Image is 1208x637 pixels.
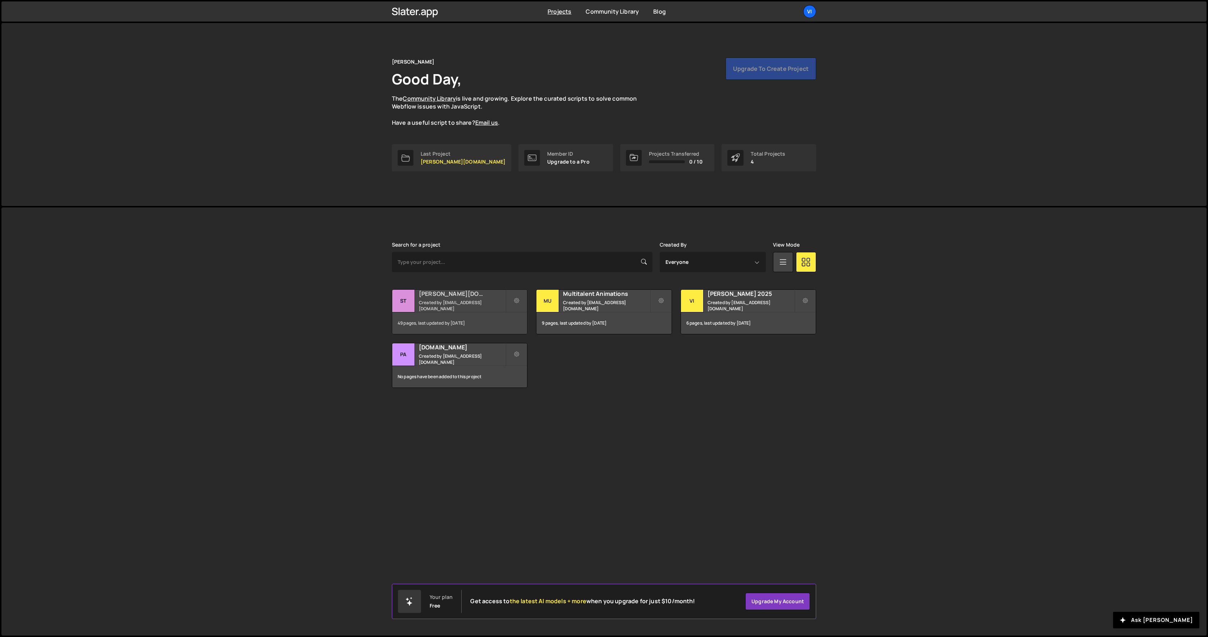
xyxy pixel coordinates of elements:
div: St [392,290,415,312]
a: Community Library [403,95,456,102]
div: Vi [681,290,704,312]
a: Vi [803,5,816,18]
a: Vi [PERSON_NAME] 2025 Created by [EMAIL_ADDRESS][DOMAIN_NAME] 6 pages, last updated by [DATE] [681,289,816,334]
div: No pages have been added to this project [392,366,527,388]
p: 4 [751,159,785,165]
div: Total Projects [751,151,785,157]
a: Mu Multitalent Animations Created by [EMAIL_ADDRESS][DOMAIN_NAME] 9 pages, last updated by [DATE] [536,289,672,334]
small: Created by [EMAIL_ADDRESS][DOMAIN_NAME] [419,353,505,365]
input: Type your project... [392,252,653,272]
label: Search for a project [392,242,440,248]
span: 0 / 10 [689,159,703,165]
small: Created by [EMAIL_ADDRESS][DOMAIN_NAME] [563,299,650,312]
a: Projects [548,8,571,15]
div: Last Project [421,151,505,157]
h2: [DOMAIN_NAME] [419,343,505,351]
div: 49 pages, last updated by [DATE] [392,312,527,334]
span: the latest AI models + more [510,597,586,605]
div: 6 pages, last updated by [DATE] [681,312,816,334]
button: Ask [PERSON_NAME] [1113,612,1199,628]
div: Your plan [430,594,453,600]
a: pa [DOMAIN_NAME] Created by [EMAIL_ADDRESS][DOMAIN_NAME] No pages have been added to this project [392,343,527,388]
a: Last Project [PERSON_NAME][DOMAIN_NAME] [392,144,511,171]
a: Email us [475,119,498,127]
small: Created by [EMAIL_ADDRESS][DOMAIN_NAME] [419,299,505,312]
a: Blog [653,8,666,15]
h2: [PERSON_NAME][DOMAIN_NAME] [419,290,505,298]
div: Member ID [547,151,590,157]
a: Upgrade my account [745,593,810,610]
h2: Get access to when you upgrade for just $10/month! [470,598,695,605]
div: Free [430,603,440,609]
label: View Mode [773,242,800,248]
h1: Good Day, [392,69,462,89]
div: Mu [536,290,559,312]
div: 9 pages, last updated by [DATE] [536,312,671,334]
p: Upgrade to a Pro [547,159,590,165]
a: St [PERSON_NAME][DOMAIN_NAME] Created by [EMAIL_ADDRESS][DOMAIN_NAME] 49 pages, last updated by [... [392,289,527,334]
div: pa [392,343,415,366]
h2: Multitalent Animations [563,290,650,298]
small: Created by [EMAIL_ADDRESS][DOMAIN_NAME] [708,299,794,312]
a: Community Library [586,8,639,15]
div: [PERSON_NAME] [392,58,434,66]
h2: [PERSON_NAME] 2025 [708,290,794,298]
div: Projects Transferred [649,151,703,157]
label: Created By [660,242,687,248]
p: [PERSON_NAME][DOMAIN_NAME] [421,159,505,165]
p: The is live and growing. Explore the curated scripts to solve common Webflow issues with JavaScri... [392,95,651,127]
